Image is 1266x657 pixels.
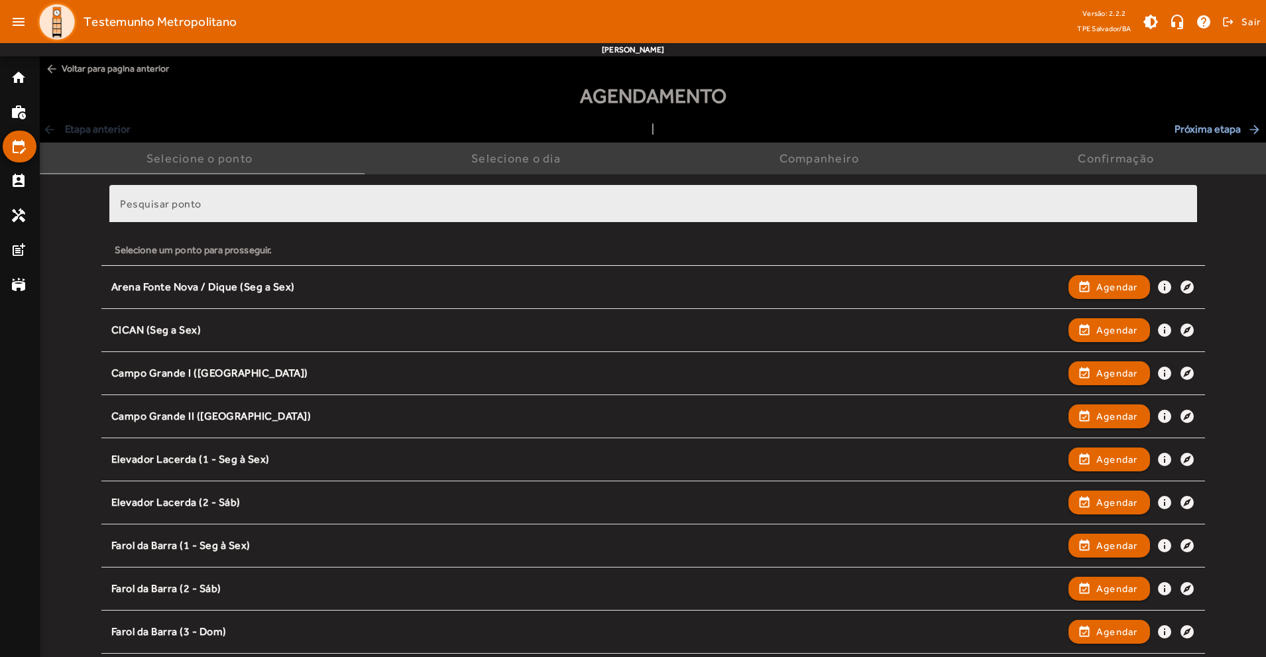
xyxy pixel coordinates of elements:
[1179,322,1195,338] mat-icon: explore
[1157,322,1173,338] mat-icon: info
[1179,279,1195,295] mat-icon: explore
[1096,624,1138,640] span: Agendar
[1077,5,1131,22] div: Versão: 2.2.2
[1068,620,1150,644] button: Agendar
[1179,538,1195,554] mat-icon: explore
[111,496,1062,510] div: Elevador Lacerda (2 - Sáb)
[11,139,27,154] mat-icon: edit_calendar
[1179,408,1195,424] mat-icon: explore
[1068,577,1150,601] button: Agendar
[1068,318,1150,342] button: Agendar
[11,70,27,86] mat-icon: home
[1096,322,1138,338] span: Agendar
[111,367,1062,381] div: Campo Grande I ([GEOGRAPHIC_DATA])
[11,208,27,223] mat-icon: handyman
[84,11,237,32] span: Testemunho Metropolitano
[1157,495,1173,510] mat-icon: info
[1220,12,1261,32] button: Sair
[1068,275,1150,299] button: Agendar
[111,453,1062,467] div: Elevador Lacerda (1 - Seg à Sex)
[1157,451,1173,467] mat-icon: info
[1157,279,1173,295] mat-icon: info
[1068,361,1150,385] button: Agendar
[111,410,1062,424] div: Campo Grande II ([GEOGRAPHIC_DATA])
[11,242,27,258] mat-icon: post_add
[11,276,27,292] mat-icon: stadium
[1157,624,1173,640] mat-icon: info
[1175,121,1263,137] span: Próxima etapa
[111,582,1062,596] div: Farol da Barra (2 - Sáb)
[37,2,77,42] img: Logo TPE
[580,81,726,111] span: Agendamento
[1157,365,1173,381] mat-icon: info
[115,243,1192,257] div: Selecione um ponto para prosseguir.
[1096,495,1138,510] span: Agendar
[1096,365,1138,381] span: Agendar
[1241,11,1261,32] span: Sair
[45,62,58,76] mat-icon: arrow_back
[1247,123,1263,136] mat-icon: arrow_forward
[1157,408,1173,424] mat-icon: info
[1179,451,1195,467] mat-icon: explore
[120,198,201,210] mat-label: Pesquisar ponto
[5,9,32,35] mat-icon: menu
[1068,491,1150,514] button: Agendar
[11,173,27,189] mat-icon: perm_contact_calendar
[32,2,237,42] a: Testemunho Metropolitano
[1157,538,1173,554] mat-icon: info
[1078,152,1159,165] div: Confirmação
[40,56,1266,81] span: Voltar para pagina anterior
[1179,365,1195,381] mat-icon: explore
[1068,534,1150,558] button: Agendar
[1096,408,1138,424] span: Agendar
[1096,451,1138,467] span: Agendar
[1096,279,1138,295] span: Agendar
[1179,495,1195,510] mat-icon: explore
[1179,624,1195,640] mat-icon: explore
[1157,581,1173,597] mat-icon: info
[1077,22,1131,35] span: TPE Salvador/BA
[1179,581,1195,597] mat-icon: explore
[1068,404,1150,428] button: Agendar
[652,121,654,137] span: |
[146,152,258,165] div: Selecione o ponto
[779,152,865,165] div: Companheiro
[1068,448,1150,471] button: Agendar
[111,539,1062,553] div: Farol da Barra (1 - Seg à Sex)
[111,280,1062,294] div: Arena Fonte Nova / Dique (Seg a Sex)
[471,152,566,165] div: Selecione o dia
[1096,538,1138,554] span: Agendar
[1096,581,1138,597] span: Agendar
[111,625,1062,639] div: Farol da Barra (3 - Dom)
[111,324,1062,337] div: CICAN (Seg a Sex)
[11,104,27,120] mat-icon: work_history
